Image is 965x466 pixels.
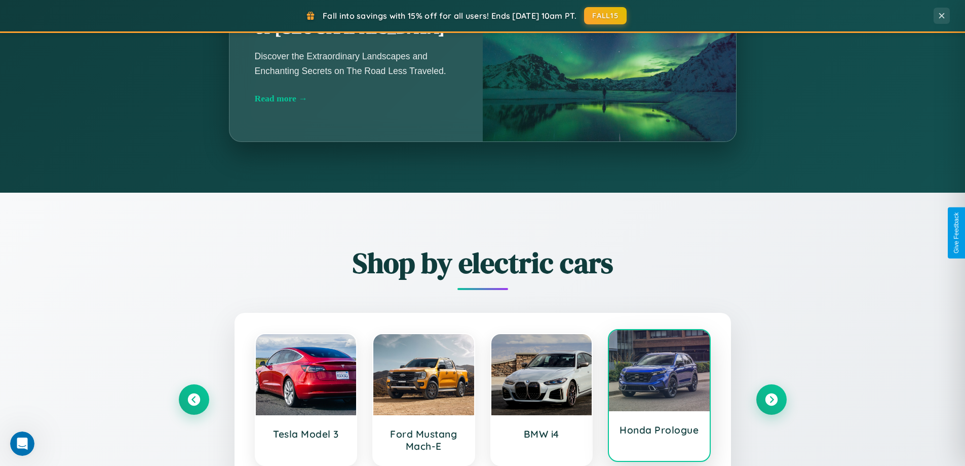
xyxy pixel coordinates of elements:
[255,49,457,78] p: Discover the Extraordinary Landscapes and Enchanting Secrets on The Road Less Traveled.
[323,11,576,21] span: Fall into savings with 15% off for all users! Ends [DATE] 10am PT.
[255,93,457,104] div: Read more →
[10,432,34,456] iframe: Intercom live chat
[501,428,582,440] h3: BMW i4
[266,428,346,440] h3: Tesla Model 3
[584,7,627,24] button: FALL15
[953,212,960,254] div: Give Feedback
[619,424,700,436] h3: Honda Prologue
[179,243,787,282] h2: Shop by electric cars
[383,428,464,452] h3: Ford Mustang Mach-E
